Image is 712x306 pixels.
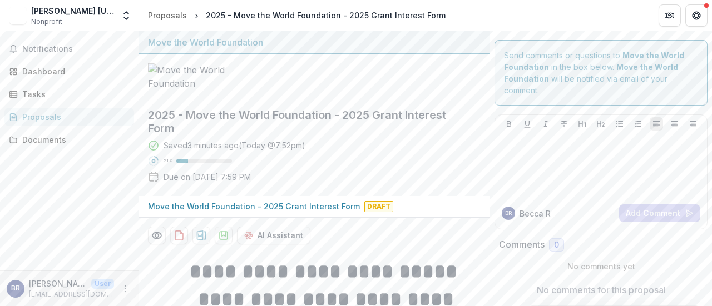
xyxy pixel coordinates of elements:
a: Tasks [4,85,134,103]
button: Underline [521,117,534,131]
button: Heading 1 [576,117,589,131]
div: Dashboard [22,66,125,77]
button: download-proposal [215,227,233,244]
button: Align Center [668,117,681,131]
p: User [91,279,114,289]
p: 21 % [164,157,172,165]
a: Proposals [4,108,134,126]
span: Draft [364,201,393,212]
p: No comments for this proposal [537,283,666,297]
button: Notifications [4,40,134,58]
button: Bullet List [613,117,626,131]
div: Proposals [148,9,187,21]
div: Becca Root [11,285,20,292]
img: KIPP Massachusetts - Lynn [9,7,27,24]
button: Align Left [650,117,663,131]
div: Saved 3 minutes ago ( Today @ 7:52pm ) [164,139,305,151]
a: Dashboard [4,62,134,81]
span: 0 [554,240,559,250]
p: Move the World Foundation - 2025 Grant Interest Form [148,200,360,212]
h2: 2025 - Move the World Foundation - 2025 Grant Interest Form [148,108,463,135]
div: Tasks [22,88,125,100]
div: 2025 - Move the World Foundation - 2025 Grant Interest Form [206,9,446,21]
button: Open entity switcher [118,4,134,27]
button: Get Help [685,4,708,27]
img: Move the World Foundation [148,63,259,90]
p: Due on [DATE] 7:59 PM [164,171,251,183]
div: Documents [22,134,125,146]
nav: breadcrumb [144,7,450,23]
button: Add Comment [619,204,700,222]
div: [PERSON_NAME] [US_STATE] - [GEOGRAPHIC_DATA] [31,5,114,17]
button: AI Assistant [237,227,310,244]
button: Ordered List [631,117,645,131]
p: [EMAIL_ADDRESS][DOMAIN_NAME] [29,289,114,299]
a: Proposals [144,7,191,23]
span: Nonprofit [31,17,62,27]
button: download-proposal [192,227,210,244]
h2: Comments [499,239,545,250]
button: Strike [557,117,571,131]
a: Documents [4,131,134,149]
div: Proposals [22,111,125,123]
p: No comments yet [499,260,703,272]
p: [PERSON_NAME] [29,278,87,289]
button: Partners [659,4,681,27]
p: Becca R [520,208,551,219]
button: download-proposal [170,227,188,244]
div: Move the World Foundation [148,36,481,49]
button: Preview f09f4b05-eff3-467e-90a2-1b66f2199ee7-0.pdf [148,227,166,244]
div: Send comments or questions to in the box below. will be notified via email of your comment. [495,40,708,106]
button: Bold [502,117,516,131]
button: Italicize [539,117,552,131]
button: Align Right [686,117,700,131]
span: Notifications [22,44,130,54]
button: Heading 2 [594,117,607,131]
button: More [118,282,132,295]
div: Becca Root [505,210,512,216]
